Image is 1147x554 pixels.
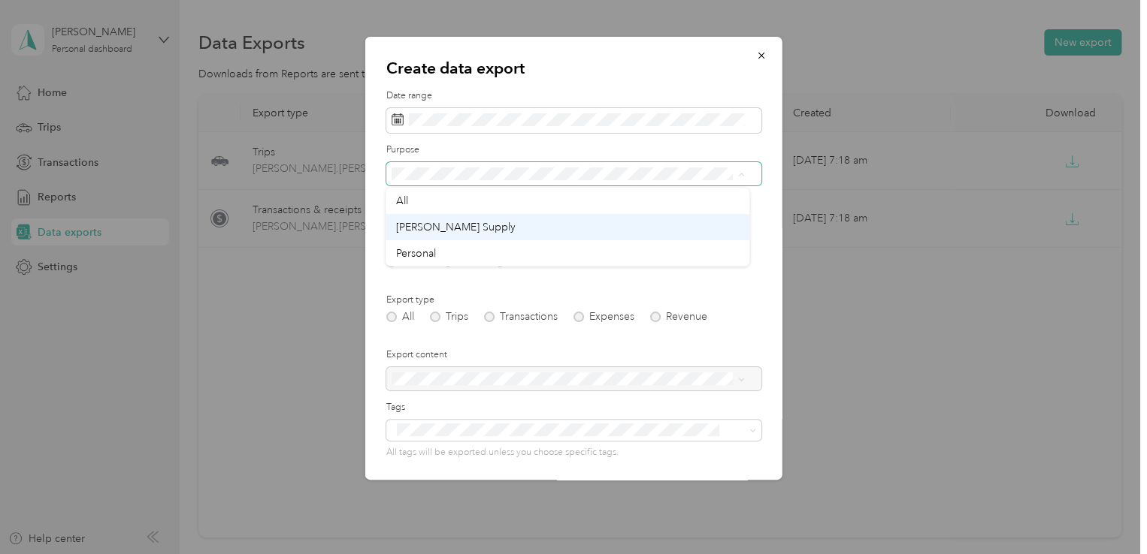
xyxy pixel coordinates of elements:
[386,401,761,414] label: Tags
[386,58,761,79] p: Create data export
[1063,470,1147,554] iframe: Everlance-gr Chat Button Frame
[386,143,761,157] label: Purpose
[386,348,761,362] label: Export content
[396,194,408,207] span: All
[396,247,436,260] span: Personal
[396,221,516,233] span: [PERSON_NAME] Supply
[386,294,761,307] label: Export type
[386,89,761,103] label: Date range
[386,446,761,459] p: All tags will be exported unless you choose specific tags.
